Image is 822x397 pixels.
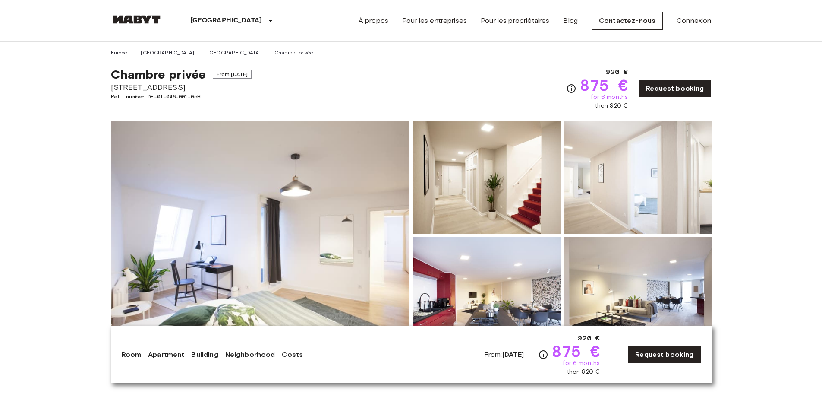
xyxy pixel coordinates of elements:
[538,349,548,360] svg: Check cost overview for full price breakdown. Please note that discounts apply to new joiners onl...
[274,49,314,57] a: Chambre privée
[413,237,561,350] img: Picture of unit DE-01-046-001-05H
[502,350,524,359] b: [DATE]
[111,93,252,101] span: Ref. number DE-01-046-001-05H
[591,93,628,102] span: for 6 months
[141,49,194,57] a: [GEOGRAPHIC_DATA]
[413,121,561,234] img: Picture of unit DE-01-046-001-05H
[208,49,261,57] a: [GEOGRAPHIC_DATA]
[282,349,303,360] a: Costs
[566,83,576,94] svg: Check cost overview for full price breakdown. Please note that discounts apply to new joiners onl...
[564,237,712,350] img: Picture of unit DE-01-046-001-05H
[592,12,663,30] a: Contactez-nous
[191,349,218,360] a: Building
[578,333,600,343] span: 920 €
[677,16,711,26] a: Connexion
[111,82,252,93] span: [STREET_ADDRESS]
[148,349,184,360] a: Apartment
[563,359,600,368] span: for 6 months
[111,15,163,24] img: Habyt
[213,70,252,79] span: From [DATE]
[564,121,712,234] img: Picture of unit DE-01-046-001-05H
[402,16,467,26] a: Pour les entreprises
[628,346,701,364] a: Request booking
[111,49,128,57] a: Europe
[552,343,600,359] span: 875 €
[121,349,142,360] a: Room
[481,16,549,26] a: Pour les propriétaires
[638,79,711,98] a: Request booking
[225,349,275,360] a: Neighborhood
[580,77,628,93] span: 875 €
[606,67,628,77] span: 920 €
[563,16,578,26] a: Blog
[190,16,262,26] p: [GEOGRAPHIC_DATA]
[595,102,628,110] span: then 920 €
[359,16,388,26] a: À propos
[567,368,600,376] span: then 920 €
[111,121,409,350] img: Marketing picture of unit DE-01-046-001-05H
[484,350,524,359] span: From:
[111,67,206,82] span: Chambre privée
